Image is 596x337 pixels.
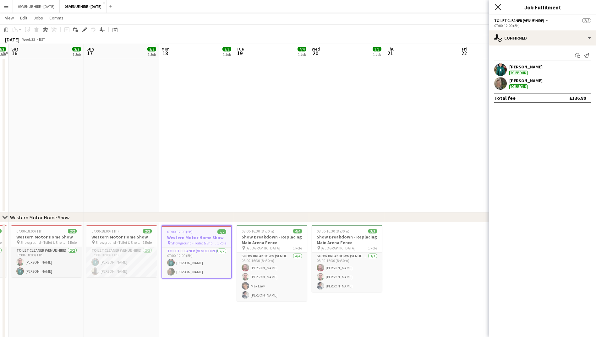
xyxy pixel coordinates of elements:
[11,234,82,240] h3: Western Motor Home Show
[298,52,306,57] div: 1 Job
[16,229,44,233] span: 07:00-18:00 (11h)
[72,47,81,51] span: 2/2
[461,50,467,57] span: 22
[494,18,544,23] span: Toilet Cleaner (Venue Hire)
[368,246,377,250] span: 1 Role
[60,0,107,13] button: 08 VENUE HIRE - [DATE]
[86,234,157,240] h3: Western Motor Home Show
[143,229,152,233] span: 2/2
[39,37,45,42] div: BST
[373,47,381,51] span: 3/3
[73,52,81,57] div: 1 Job
[147,47,156,51] span: 2/2
[161,46,170,52] span: Mon
[494,23,591,28] div: 07:00-12:00 (5h)
[462,46,467,52] span: Fri
[47,14,66,22] a: Comms
[509,84,528,89] div: To be paid
[49,15,63,21] span: Comms
[161,225,232,279] app-job-card: 07:00-12:00 (5h)2/2Western Motor Home Show Showground - Toilet & Showers1 RoleToilet Cleaner (Ven...
[161,50,170,57] span: 18
[494,18,549,23] button: Toilet Cleaner (Venue Hire)
[236,50,244,57] span: 19
[509,78,543,83] div: [PERSON_NAME]
[31,14,46,22] a: Jobs
[386,50,395,57] span: 21
[11,225,82,277] app-job-card: 07:00-18:00 (11h)2/2Western Motor Home Show Showground - Toilet & Showers1 RoleToilet Cleaner (Ve...
[237,225,307,301] app-job-card: 08:00-16:30 (8h30m)4/4Show Breakdown - Replacing Main Arena Fence [GEOGRAPHIC_DATA]1 RoleShow Bre...
[489,30,596,45] div: Confirmed
[293,246,302,250] span: 1 Role
[91,229,119,233] span: 07:00-18:00 (11h)
[569,95,586,101] div: £136.80
[167,229,193,234] span: 07:00-12:00 (5h)
[237,46,244,52] span: Tue
[373,52,381,57] div: 1 Job
[321,246,355,250] span: [GEOGRAPHIC_DATA]
[217,229,226,234] span: 2/2
[68,229,77,233] span: 2/2
[20,240,68,245] span: Showground - Toilet & Showers
[86,225,157,277] app-job-card: 07:00-18:00 (11h)2/2Western Motor Home Show Showground - Toilet & Showers1 RoleToilet Cleaner (Ve...
[20,15,27,21] span: Edit
[162,235,231,240] h3: Western Motor Home Show
[312,225,382,292] app-job-card: 08:00-16:30 (8h30m)3/3Show Breakdown - Replacing Main Arena Fence [GEOGRAPHIC_DATA]1 RoleShow Bre...
[148,52,156,57] div: 1 Job
[223,52,231,57] div: 1 Job
[368,229,377,233] span: 3/3
[143,240,152,245] span: 1 Role
[68,240,77,245] span: 1 Role
[217,241,226,245] span: 1 Role
[582,18,591,23] span: 2/2
[494,95,516,101] div: Total fee
[11,46,18,52] span: Sat
[387,46,395,52] span: Thu
[10,214,69,221] div: Western Motor Home Show
[171,241,217,245] span: Showground - Toilet & Showers
[317,229,349,233] span: 08:00-16:30 (8h30m)
[222,47,231,51] span: 2/2
[242,229,274,233] span: 08:00-16:30 (8h30m)
[21,37,36,42] span: Week 33
[85,50,94,57] span: 17
[86,46,94,52] span: Sun
[18,14,30,22] a: Edit
[86,247,157,277] app-card-role: Toilet Cleaner (Venue Hire)2/207:00-18:00 (11h)[PERSON_NAME][PERSON_NAME]
[5,36,19,43] div: [DATE]
[237,253,307,301] app-card-role: Show Breakdown (Venue Hire)4/408:00-16:30 (8h30m)[PERSON_NAME][PERSON_NAME]Max Law[PERSON_NAME]
[509,71,528,75] div: To be paid
[298,47,306,51] span: 4/4
[34,15,43,21] span: Jobs
[489,3,596,11] h3: Job Fulfilment
[312,253,382,292] app-card-role: Show Breakdown (Venue Hire)3/308:00-16:30 (8h30m)[PERSON_NAME][PERSON_NAME][PERSON_NAME]
[5,15,14,21] span: View
[312,46,320,52] span: Wed
[509,64,543,70] div: [PERSON_NAME]
[3,14,16,22] a: View
[162,248,231,278] app-card-role: Toilet Cleaner (Venue Hire)2/207:00-12:00 (5h)[PERSON_NAME][PERSON_NAME]
[311,50,320,57] span: 20
[13,0,60,13] button: 09 VENUE HIRE - [DATE]
[11,247,82,277] app-card-role: Toilet Cleaner (Venue Hire)2/207:00-18:00 (11h)[PERSON_NAME][PERSON_NAME]
[10,50,18,57] span: 16
[312,234,382,245] h3: Show Breakdown - Replacing Main Arena Fence
[293,229,302,233] span: 4/4
[237,234,307,245] h3: Show Breakdown - Replacing Main Arena Fence
[96,240,143,245] span: Showground - Toilet & Showers
[246,246,280,250] span: [GEOGRAPHIC_DATA]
